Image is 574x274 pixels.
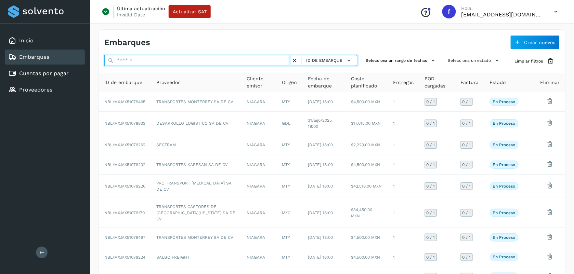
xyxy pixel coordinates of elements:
span: [DATE] 18:00 [308,235,333,240]
div: Inicio [5,33,85,48]
button: Crear nuevos [510,35,560,50]
td: 1 [388,155,419,175]
p: fepadilla@niagarawater.com [461,11,544,18]
span: Proveedor [156,79,180,86]
td: NIAGARA [242,112,276,135]
td: $2,223.00 MXN [345,135,388,155]
span: [DATE] 18:00 [308,210,333,215]
td: $4,500.00 MXN [345,228,388,247]
span: POD cargadas [425,75,450,90]
td: TRANSPORTES MONTERREY SA DE CV [151,92,242,112]
td: $17,615.00 MXN [345,112,388,135]
h4: Embarques [104,38,150,47]
td: MTY [276,247,302,267]
span: Costo planificado [351,75,382,90]
p: En proceso [493,162,516,167]
span: Crear nuevos [524,40,556,45]
td: TRANSPORTES CASTORES DE [GEOGRAPHIC_DATA][US_STATE] SA DE CV [151,198,242,228]
td: 1 [388,112,419,135]
a: Cuentas por pagar [19,70,69,77]
span: Origen [282,79,297,86]
td: SALGO FREIGHT [151,247,242,267]
td: GDL [276,112,302,135]
span: NBL/MX.MX51079170 [104,210,145,215]
span: [DATE] 18:00 [308,184,333,189]
p: En proceso [493,210,516,215]
a: Embarques [19,54,49,60]
span: Eliminar [540,79,560,86]
p: En proceso [493,184,516,189]
td: MTY [276,155,302,175]
button: ID de embarque [304,56,354,66]
td: $34,450.00 MXN [345,198,388,228]
span: NBL/MX.MX51079232 [104,162,145,167]
span: 0 / 1 [427,163,435,167]
span: Fecha de embarque [308,75,340,90]
span: NBL/MX.MX51079220 [104,184,145,189]
span: 0 / 1 [462,211,471,215]
td: PRO TRANSPORT [MEDICAL_DATA] SA DE CV [151,175,242,198]
span: 0 / 1 [462,184,471,188]
span: 0 / 1 [462,143,471,147]
td: $42,518.00 MXN [345,175,388,198]
p: En proceso [493,255,516,259]
span: [DATE] 18:00 [308,162,333,167]
td: MTY [276,135,302,155]
td: MTY [276,228,302,247]
span: Factura [461,79,479,86]
button: Actualizar SAT [169,5,211,18]
span: 0 / 1 [462,163,471,167]
span: 0 / 1 [427,143,435,147]
td: MTY [276,175,302,198]
td: MTY [276,92,302,112]
div: Embarques [5,50,85,65]
span: 0 / 1 [462,121,471,125]
span: ID de embarque [104,79,142,86]
span: Actualizar SAT [173,9,207,14]
span: NBL/MX.MX51079224 [104,255,145,260]
td: 1 [388,175,419,198]
td: NIAGARA [242,228,276,247]
a: Inicio [19,37,34,44]
td: TRANSPORTES KARESAN SA DE CV [151,155,242,175]
td: NIAGARA [242,198,276,228]
td: NIAGARA [242,135,276,155]
button: Limpiar filtros [509,55,560,68]
td: NIAGARA [242,92,276,112]
span: NBL/MX.MX51078833 [104,121,145,126]
span: ID de embarque [306,57,342,64]
span: NBL/MX.MX51079465 [104,99,145,104]
span: 0 / 1 [427,211,435,215]
span: [DATE] 18:00 [308,142,333,147]
a: Proveedores [19,86,52,93]
div: Proveedores [5,82,85,97]
p: Invalid Date [117,12,145,18]
td: NIAGARA [242,155,276,175]
td: NIAGARA [242,175,276,198]
span: NBL/MX.MX51079262 [104,142,145,147]
p: En proceso [493,99,516,104]
td: NIAGARA [242,247,276,267]
span: 31/ago/2025 18:00 [308,118,332,129]
span: 0 / 1 [427,184,435,188]
td: $4,500.00 MXN [345,92,388,112]
td: DESARROLLO LOGISTICO SA DE CV [151,112,242,135]
button: Selecciona un rango de fechas [363,55,440,66]
span: 0 / 1 [462,235,471,239]
span: 0 / 1 [427,100,435,104]
td: MXC [276,198,302,228]
p: En proceso [493,121,516,126]
p: Hola, [461,5,544,11]
td: SECTRAM [151,135,242,155]
td: 1 [388,247,419,267]
td: 1 [388,198,419,228]
p: En proceso [493,235,516,240]
td: TRANSPORTES MONTERREY SA DE CV [151,228,242,247]
span: 0 / 1 [462,255,471,259]
span: 0 / 1 [427,235,435,239]
td: $4,500.00 MXN [345,155,388,175]
span: Entregas [393,79,414,86]
span: Cliente emisor [247,75,271,90]
p: Última actualización [117,5,165,12]
span: 0 / 1 [427,255,435,259]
